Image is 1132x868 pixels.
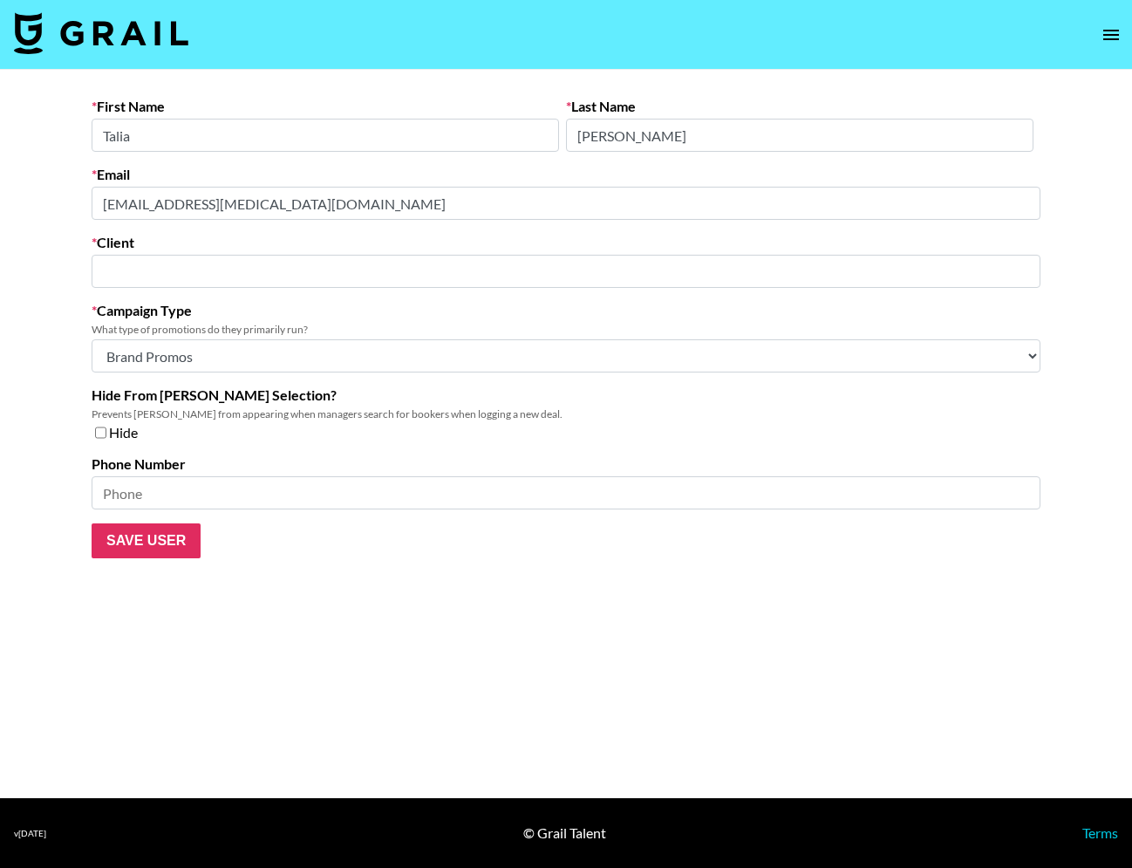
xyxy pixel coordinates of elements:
label: Campaign Type [92,302,1040,319]
input: First Name [92,119,559,152]
button: open drawer [1094,17,1129,52]
input: Save User [92,523,201,558]
label: Hide From [PERSON_NAME] Selection? [92,386,1040,404]
label: Email [92,166,1040,183]
div: v [DATE] [14,828,46,839]
input: Last Name [566,119,1033,152]
div: What type of promotions do they primarily run? [92,323,1040,336]
span: Hide [109,424,138,441]
div: © Grail Talent [523,824,606,842]
img: Grail Talent [14,12,188,54]
div: Prevents [PERSON_NAME] from appearing when managers search for bookers when logging a new deal. [92,407,1040,420]
input: Phone [92,476,1040,509]
label: Client [92,234,1040,251]
label: Last Name [566,98,1033,115]
input: Email [92,187,1040,220]
label: Phone Number [92,455,1040,473]
a: Terms [1082,824,1118,841]
label: First Name [92,98,559,115]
